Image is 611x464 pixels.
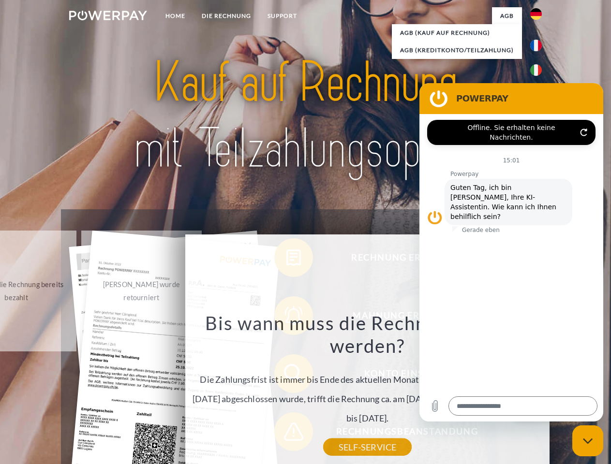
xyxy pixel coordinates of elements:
[572,425,603,456] iframe: Schaltfläche zum Öffnen des Messaging-Fensters; Konversation läuft
[92,46,519,185] img: title-powerpay_de.svg
[194,7,259,25] a: DIE RECHNUNG
[419,83,603,421] iframe: Messaging-Fenster
[69,11,147,20] img: logo-powerpay-white.svg
[530,64,542,76] img: it
[392,42,522,59] a: AGB (Kreditkonto/Teilzahlung)
[87,278,196,304] div: [PERSON_NAME] wurde retourniert
[530,8,542,20] img: de
[492,7,522,25] a: agb
[530,40,542,51] img: fr
[323,438,412,456] a: SELF-SERVICE
[191,311,544,447] div: Die Zahlungsfrist ist immer bis Ende des aktuellen Monats. Wenn die Bestellung z.B. am [DATE] abg...
[259,7,305,25] a: SUPPORT
[191,311,544,358] h3: Bis wann muss die Rechnung bezahlt werden?
[392,24,522,42] a: AGB (Kauf auf Rechnung)
[157,7,194,25] a: Home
